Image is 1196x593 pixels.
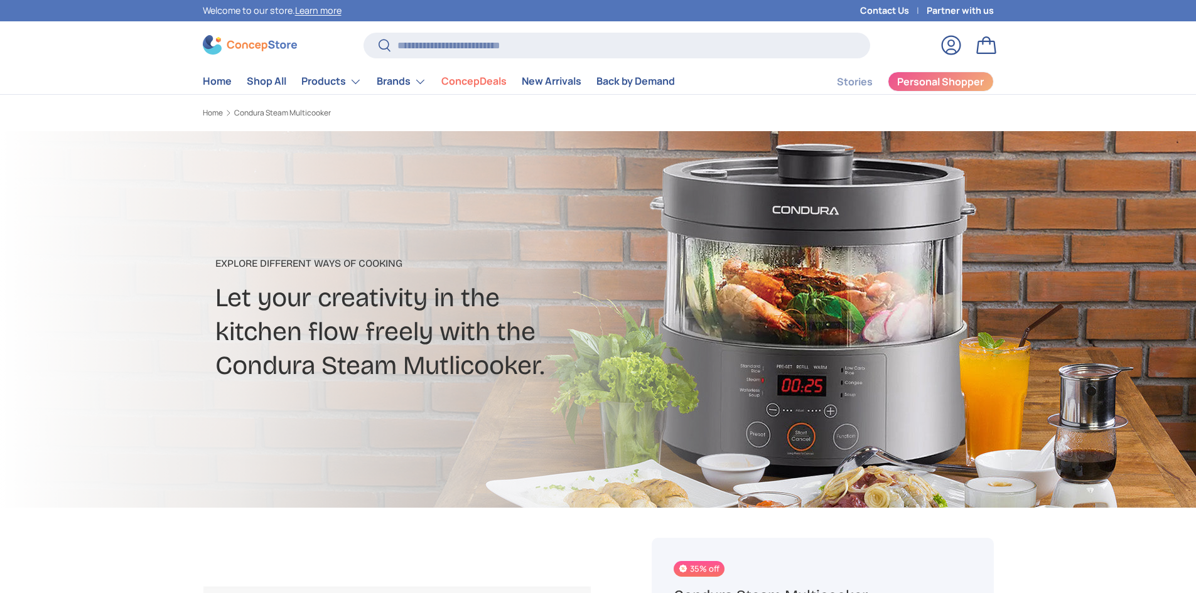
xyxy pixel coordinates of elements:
[215,281,698,383] h2: Let your creativity in the kitchen flow freely with the Condura Steam Mutlicooker.
[897,77,984,87] span: Personal Shopper
[674,561,724,577] span: 35% off
[203,4,342,18] p: Welcome to our store.
[807,69,994,94] nav: Secondary
[247,69,286,93] a: Shop All
[522,69,581,93] a: New Arrivals
[441,69,507,93] a: ConcepDeals
[377,69,426,94] a: Brands
[203,69,675,94] nav: Primary
[215,256,698,271] p: Explore different ways of cooking
[234,109,331,117] a: Condura Steam Multicooker
[888,72,994,92] a: Personal Shopper
[203,109,223,117] a: Home
[369,69,434,94] summary: Brands
[294,69,369,94] summary: Products
[301,69,362,94] a: Products
[203,107,622,119] nav: Breadcrumbs
[295,4,342,16] a: Learn more
[837,70,873,94] a: Stories
[203,35,297,55] img: ConcepStore
[860,4,927,18] a: Contact Us
[927,4,994,18] a: Partner with us
[203,69,232,93] a: Home
[596,69,675,93] a: Back by Demand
